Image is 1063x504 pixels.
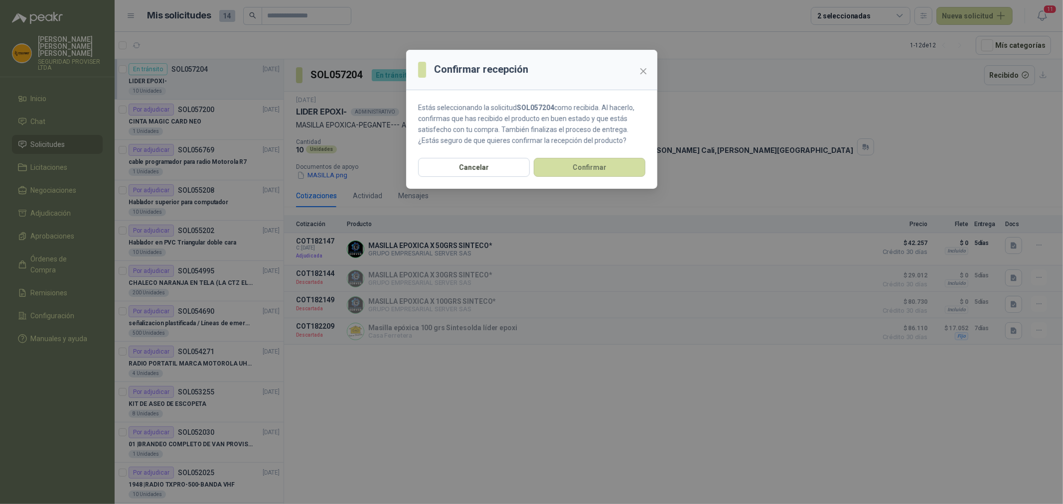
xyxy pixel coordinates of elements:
button: Cancelar [418,158,530,177]
span: close [639,67,647,75]
button: Confirmar [534,158,645,177]
p: Estás seleccionando la solicitud como recibida. Al hacerlo, confirmas que has recibido el product... [418,102,645,146]
h3: Confirmar recepción [434,62,528,77]
button: Close [635,63,651,79]
strong: SOL057204 [517,104,554,112]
